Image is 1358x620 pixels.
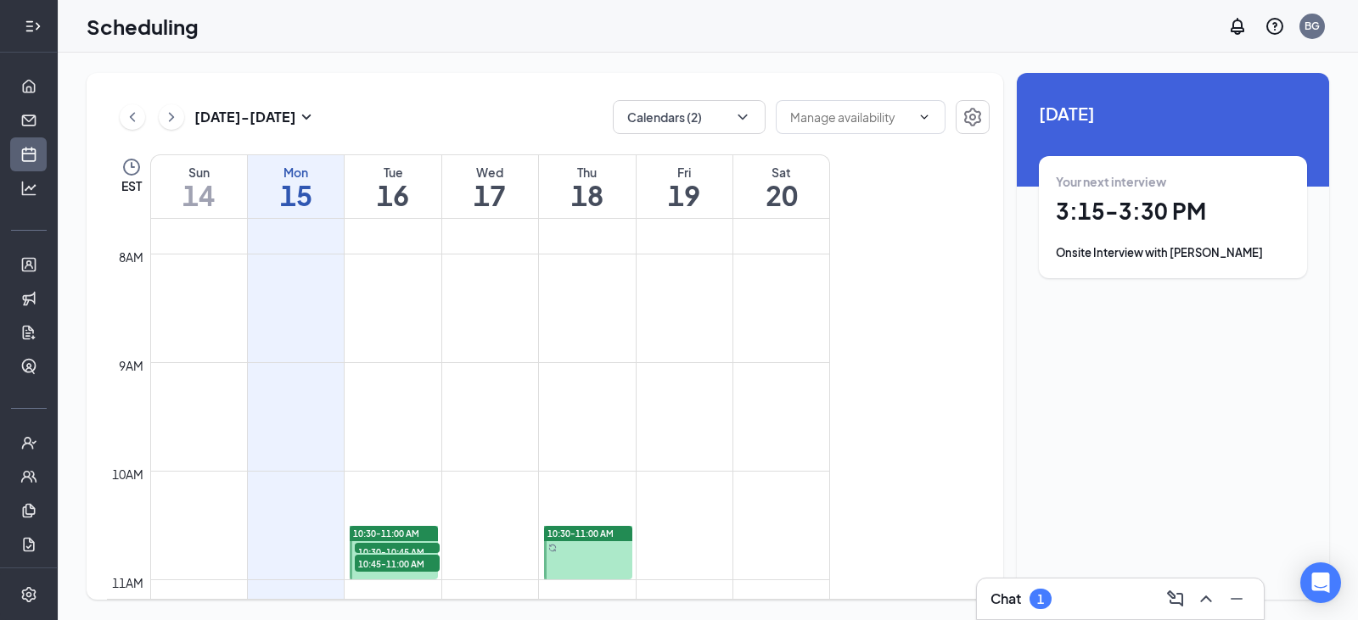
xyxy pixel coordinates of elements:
button: Minimize [1223,585,1250,612]
svg: ChevronRight [163,107,180,127]
a: September 20, 2025 [733,155,829,218]
a: September 15, 2025 [248,155,344,218]
div: Tue [345,164,441,181]
a: September 19, 2025 [637,155,732,218]
h1: 14 [151,181,247,209]
svg: ComposeMessage [1165,589,1186,609]
h1: 15 [248,181,344,209]
div: Onsite Interview with [PERSON_NAME] [1056,244,1290,261]
h1: Scheduling [87,12,199,41]
svg: Minimize [1226,589,1247,609]
div: 1 [1037,592,1044,606]
h1: 16 [345,181,441,209]
svg: Sync [548,544,557,552]
svg: SmallChevronDown [296,107,317,127]
div: Wed [442,164,538,181]
a: September 18, 2025 [539,155,635,218]
div: Open Intercom Messenger [1300,562,1341,603]
button: ChevronRight [159,104,184,130]
div: Sun [151,164,247,181]
h1: 3:15 - 3:30 PM [1056,197,1290,226]
a: September 17, 2025 [442,155,538,218]
button: Settings [956,100,990,134]
button: ChevronLeft [120,104,145,130]
h1: 19 [637,181,732,209]
div: Your next interview [1056,173,1290,190]
svg: ChevronDown [917,110,931,124]
input: Manage availability [790,108,911,126]
div: Fri [637,164,732,181]
svg: Clock [121,157,142,177]
svg: Settings [20,586,37,603]
span: [DATE] [1039,100,1307,126]
div: 10am [109,465,147,483]
svg: QuestionInfo [1265,16,1285,36]
div: Thu [539,164,635,181]
span: 10:30-10:45 AM [355,543,440,560]
div: Sat [733,164,829,181]
div: BG [1305,19,1320,33]
span: EST [121,177,142,194]
svg: Settings [962,107,983,127]
svg: ChevronUp [1196,589,1216,609]
button: ChevronUp [1192,585,1220,612]
div: 9am [115,356,147,375]
h3: [DATE] - [DATE] [194,108,296,126]
button: ComposeMessage [1162,585,1189,612]
h1: 20 [733,181,829,209]
svg: ChevronLeft [124,107,141,127]
span: 10:45-11:00 AM [355,555,440,572]
h3: Chat [990,589,1021,608]
svg: Expand [25,18,42,35]
div: Mon [248,164,344,181]
span: 10:30-11:00 AM [353,528,419,539]
svg: ChevronDown [734,109,751,126]
h1: 18 [539,181,635,209]
svg: Notifications [1227,16,1248,36]
span: 10:30-11:00 AM [547,528,614,539]
button: Calendars (2)ChevronDown [613,100,766,134]
svg: Analysis [20,180,37,197]
a: September 16, 2025 [345,155,441,218]
svg: UserCheck [20,434,37,451]
h1: 17 [442,181,538,209]
a: September 14, 2025 [151,155,247,218]
div: 8am [115,248,147,266]
div: 11am [109,573,147,592]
